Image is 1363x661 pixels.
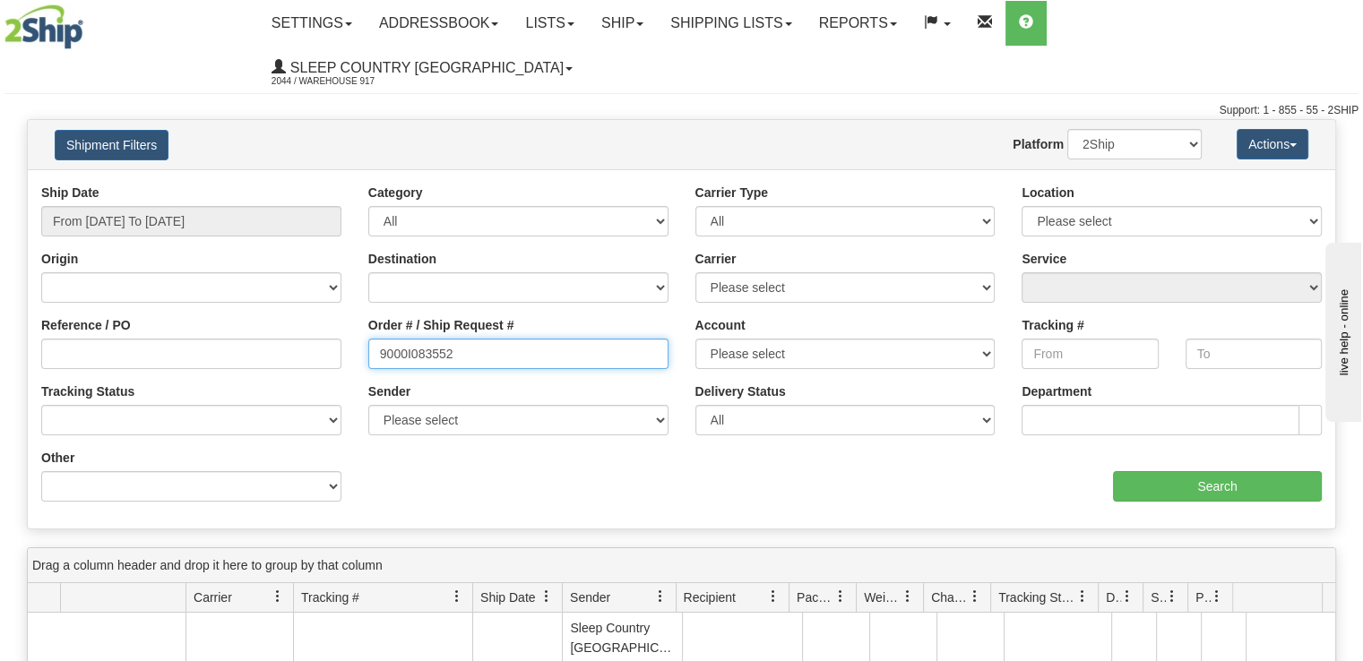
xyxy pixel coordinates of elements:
[1022,250,1066,268] label: Service
[41,382,134,400] label: Tracking Status
[960,581,990,612] a: Charge filter column settings
[797,588,834,606] span: Packages
[758,581,789,612] a: Recipient filter column settings
[1186,339,1322,369] input: To
[263,581,293,612] a: Carrier filter column settings
[41,449,74,467] label: Other
[1013,135,1064,153] label: Platform
[28,548,1335,583] div: grid grouping header
[368,250,436,268] label: Destination
[55,130,168,160] button: Shipment Filters
[1022,339,1158,369] input: From
[695,382,786,400] label: Delivery Status
[4,103,1359,118] div: Support: 1 - 855 - 55 - 2SHIP
[588,1,657,46] a: Ship
[194,588,232,606] span: Carrier
[368,184,423,202] label: Category
[1151,588,1166,606] span: Shipment Issues
[695,316,746,334] label: Account
[570,588,610,606] span: Sender
[931,588,969,606] span: Charge
[1202,581,1232,612] a: Pickup Status filter column settings
[368,382,410,400] label: Sender
[512,1,587,46] a: Lists
[13,15,166,29] div: live help - online
[806,1,910,46] a: Reports
[4,4,83,49] img: logo2044.jpg
[893,581,923,612] a: Weight filter column settings
[657,1,805,46] a: Shipping lists
[1113,471,1322,502] input: Search
[531,581,562,612] a: Ship Date filter column settings
[1022,382,1091,400] label: Department
[1237,129,1308,159] button: Actions
[1195,588,1211,606] span: Pickup Status
[480,588,535,606] span: Ship Date
[1022,184,1074,202] label: Location
[41,250,78,268] label: Origin
[684,588,736,606] span: Recipient
[1106,588,1121,606] span: Delivery Status
[695,184,768,202] label: Carrier Type
[301,588,359,606] span: Tracking #
[1067,581,1098,612] a: Tracking Status filter column settings
[1322,239,1361,422] iframe: chat widget
[286,60,564,75] span: Sleep Country [GEOGRAPHIC_DATA]
[695,250,737,268] label: Carrier
[442,581,472,612] a: Tracking # filter column settings
[366,1,513,46] a: Addressbook
[272,73,406,90] span: 2044 / Warehouse 917
[864,588,901,606] span: Weight
[258,46,586,90] a: Sleep Country [GEOGRAPHIC_DATA] 2044 / Warehouse 917
[645,581,676,612] a: Sender filter column settings
[41,184,99,202] label: Ship Date
[1112,581,1143,612] a: Delivery Status filter column settings
[825,581,856,612] a: Packages filter column settings
[368,316,514,334] label: Order # / Ship Request #
[1022,316,1083,334] label: Tracking #
[41,316,131,334] label: Reference / PO
[1157,581,1187,612] a: Shipment Issues filter column settings
[258,1,366,46] a: Settings
[998,588,1076,606] span: Tracking Status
